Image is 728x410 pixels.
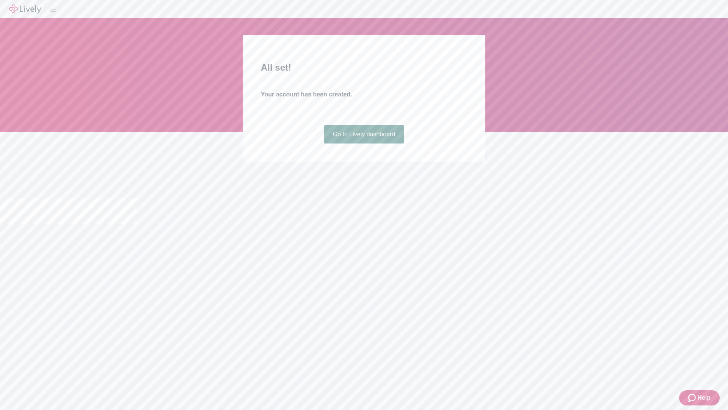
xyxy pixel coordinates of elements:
[9,5,41,14] img: Lively
[688,393,697,402] svg: Zendesk support icon
[261,61,467,74] h2: All set!
[261,90,467,99] h4: Your account has been created.
[679,390,720,405] button: Zendesk support iconHelp
[324,125,405,143] a: Go to Lively dashboard
[50,9,56,12] button: Log out
[697,393,711,402] span: Help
